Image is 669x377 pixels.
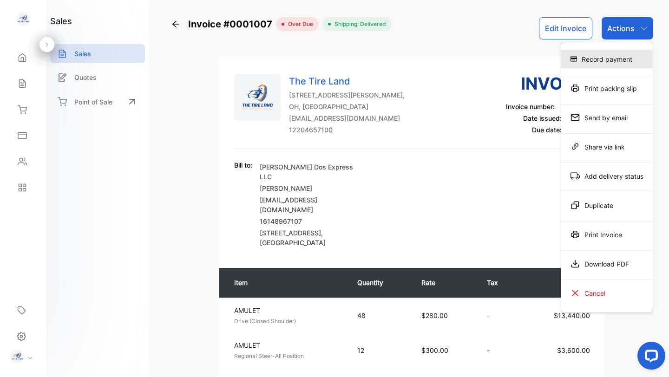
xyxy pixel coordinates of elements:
[289,113,405,123] p: [EMAIL_ADDRESS][DOMAIN_NAME]
[74,49,91,58] p: Sales
[506,103,555,110] span: Invoice number:
[557,346,590,354] span: $3,600.00
[487,345,511,355] p: -
[561,108,653,127] div: Send by email
[630,338,669,377] iframe: LiveChat chat widget
[50,68,145,87] a: Quotes
[523,114,562,122] span: Date issued:
[16,12,30,26] img: logo
[357,311,403,320] p: 48
[561,196,653,214] div: Duplicate
[539,17,592,39] button: Edit Invoice
[561,225,653,244] div: Print Invoice
[188,17,276,31] span: Invoice #0001007
[50,91,145,112] a: Point of Sale
[50,44,145,63] a: Sales
[289,90,405,100] p: [STREET_ADDRESS][PERSON_NAME],
[260,162,367,182] p: [PERSON_NAME] Dos Express LLC
[10,350,24,364] img: profile
[234,74,281,121] img: Company Logo
[561,167,653,185] div: Add delivery status
[561,254,653,273] div: Download PDF
[532,126,562,134] span: Due date:
[421,346,448,354] span: $300.00
[234,278,339,287] p: Item
[284,20,313,28] span: over due
[357,345,403,355] p: 12
[234,340,341,350] p: AMULET
[421,278,468,287] p: Rate
[561,284,653,302] div: Cancel
[234,305,341,315] p: AMULET
[234,317,341,325] p: Drive (Closed Shoulder)
[289,125,405,135] p: 12204657100
[506,71,590,96] h3: Invoice
[561,137,653,156] div: Share via link
[234,160,252,170] p: Bill to:
[50,15,72,27] h1: sales
[260,229,321,237] span: [STREET_ADDRESS]
[487,311,511,320] p: -
[74,72,97,82] p: Quotes
[289,102,405,111] p: OH, [GEOGRAPHIC_DATA]
[561,79,653,97] div: Print packing slip
[554,312,590,319] span: $13,440.00
[234,352,341,360] p: Regional Steer-All Position
[561,50,653,68] div: Record payment
[260,183,367,193] p: [PERSON_NAME]
[74,97,112,107] p: Point of Sale
[289,74,405,88] p: The Tire Land
[607,23,635,34] p: Actions
[260,195,367,214] p: [EMAIL_ADDRESS][DOMAIN_NAME]
[602,17,653,39] button: Actions
[487,278,511,287] p: Tax
[357,278,403,287] p: Quantity
[331,20,386,28] span: Shipping: Delivered
[421,312,448,319] span: $280.00
[260,216,367,226] p: 16148967107
[530,278,590,287] p: Amount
